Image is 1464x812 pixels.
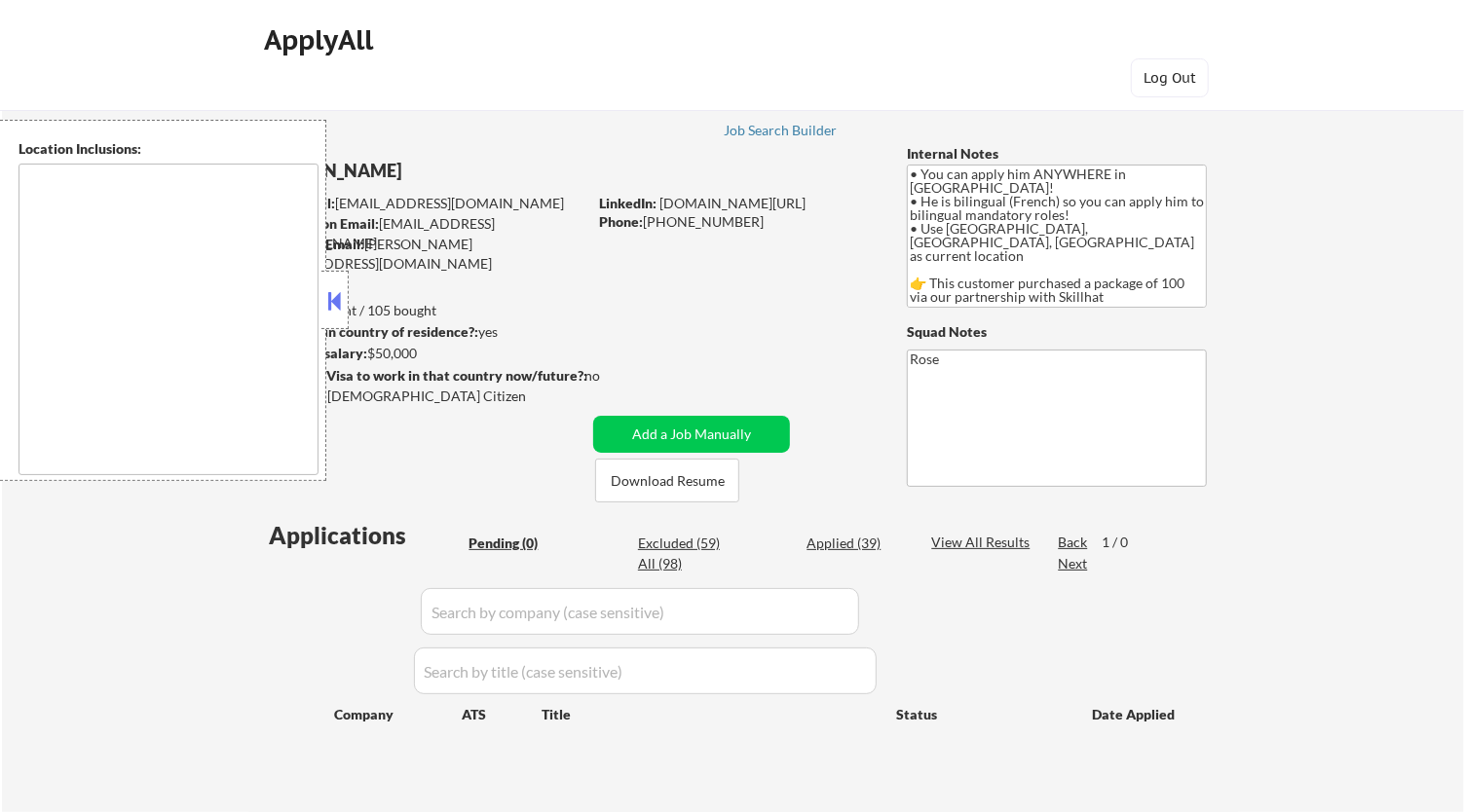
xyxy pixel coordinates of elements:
strong: Phone: [599,213,643,230]
input: Search by title (case sensitive) [414,647,877,694]
div: Pending (0) [469,534,566,553]
a: [DOMAIN_NAME][URL] [659,195,806,211]
div: Location Inclusions: [19,139,319,159]
strong: LinkedIn: [599,195,657,211]
div: 1 / 0 [1102,533,1146,552]
div: Status [896,696,1064,731]
input: Search by company (case sensitive) [421,588,859,635]
div: yes [262,322,581,342]
div: ApplyAll [264,23,379,56]
div: Applied (39) [807,534,904,553]
div: 39 sent / 105 bought [262,301,586,320]
div: View All Results [931,533,1035,552]
div: [EMAIL_ADDRESS][DOMAIN_NAME] [264,214,586,252]
div: All (98) [638,554,735,573]
div: Yes, I am a [DEMOGRAPHIC_DATA] Citizen [263,387,592,406]
div: $50,000 [262,344,586,363]
div: Job Search Builder [724,124,838,137]
button: Add a Job Manually [593,416,790,453]
div: no [584,366,640,386]
div: Applications [269,524,462,547]
div: [PHONE_NUMBER] [599,212,875,232]
button: Log Out [1131,58,1209,97]
div: [PERSON_NAME][EMAIL_ADDRESS][DOMAIN_NAME] [263,235,586,273]
strong: Can work in country of residence?: [262,323,478,340]
div: Squad Notes [907,322,1207,342]
div: Title [542,705,878,724]
div: Company [334,705,462,724]
div: [EMAIL_ADDRESS][DOMAIN_NAME] [264,194,586,213]
strong: Will need Visa to work in that country now/future?: [263,367,587,384]
div: Date Applied [1092,705,1178,724]
div: [PERSON_NAME] [263,159,663,183]
div: Back [1058,533,1089,552]
div: Internal Notes [907,144,1207,164]
div: ATS [462,705,542,724]
button: Download Resume [595,459,739,502]
div: Next [1058,554,1089,573]
div: Excluded (59) [638,534,735,553]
